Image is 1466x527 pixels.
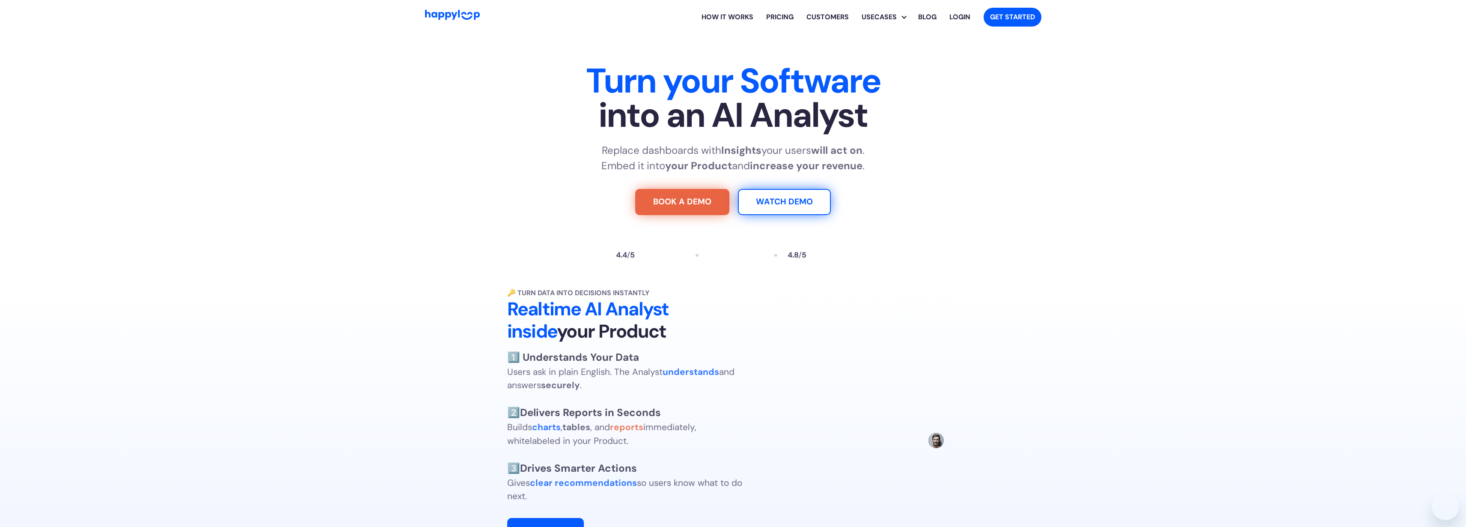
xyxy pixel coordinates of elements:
strong: your Product [665,159,732,172]
strong: understands [663,366,719,377]
div: 4.8 5 [788,252,806,259]
a: Read reviews about HappyLoop on Tekpon [709,250,764,261]
strong: charts [532,421,561,433]
div: 4.4 5 [616,252,635,259]
a: Read reviews about HappyLoop on Trustpilot [616,252,685,259]
span: 3️⃣ [507,461,637,475]
strong: reports [610,421,643,433]
iframe: Button to launch messaging window [1432,493,1459,520]
img: HappyLoop Logo [425,10,480,20]
a: Get started with HappyLoop [984,8,1041,27]
strong: increase your revenue [750,159,862,172]
h2: Realtime AI Analyst inside [507,298,747,343]
span: Users ask in plain English. The Analyst and answers . [507,366,734,391]
strong: Delivers Reports in Seconds [520,406,661,419]
a: Log in to your HappyLoop account [943,3,977,31]
div: Usecases [862,3,912,31]
p: Replace dashboards with your users . Embed it into and . [601,143,865,174]
div: Usecases [855,12,903,22]
span: your Product [557,319,666,343]
a: Visit the HappyLoop blog for insights [912,3,943,31]
h1: Turn your Software [466,64,1000,132]
p: Builds , , and immediately, whitelabeled in your Product. Gives so users know what to do next. [507,350,747,503]
span: into an AI Analyst [466,98,1000,132]
a: Learn how HappyLoop works [800,3,855,31]
span: / [627,250,630,260]
a: Try For Free [635,189,729,216]
a: Go to Home Page [425,10,480,24]
strong: will act on [811,144,862,157]
strong: clear recommendations [530,477,637,488]
strong: Drives Smarter Actions [520,461,637,475]
a: Read reviews about HappyLoop on Capterra [788,252,850,259]
span: / [799,250,802,260]
span: 2️⃣ [507,406,661,419]
strong: tables [562,421,590,433]
strong: securely [541,379,580,391]
div: Explore HappyLoop use cases [855,3,912,31]
a: Learn how HappyLoop works [695,3,760,31]
strong: Insights [721,144,761,157]
a: Watch Demo [738,189,831,216]
a: View HappyLoop pricing plans [760,3,800,31]
strong: 1️⃣ Understands Your Data [507,350,639,364]
strong: 🔑 Turn Data into Decisions Instantly [507,288,649,297]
